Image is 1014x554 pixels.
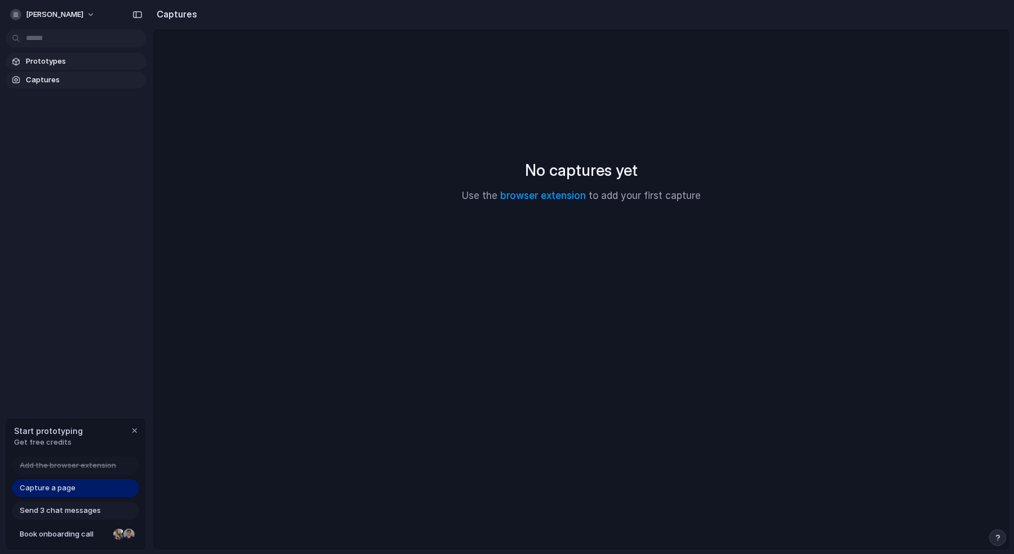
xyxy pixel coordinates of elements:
a: Book onboarding call [12,525,139,543]
p: Use the to add your first capture [462,189,701,203]
a: browser extension [500,190,586,201]
span: Add the browser extension [20,460,116,471]
span: Start prototyping [14,425,83,437]
span: Prototypes [26,56,142,67]
a: Prototypes [6,53,146,70]
button: [PERSON_NAME] [6,6,101,24]
span: Captures [26,74,142,86]
div: Christian Iacullo [122,528,136,541]
h2: Captures [152,7,197,21]
span: Capture a page [20,482,75,494]
h2: No captures yet [525,158,638,182]
span: Get free credits [14,437,83,448]
span: Send 3 chat messages [20,505,101,516]
div: Nicole Kubica [112,528,126,541]
a: Captures [6,72,146,88]
span: [PERSON_NAME] [26,9,83,20]
span: Book onboarding call [20,529,109,540]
